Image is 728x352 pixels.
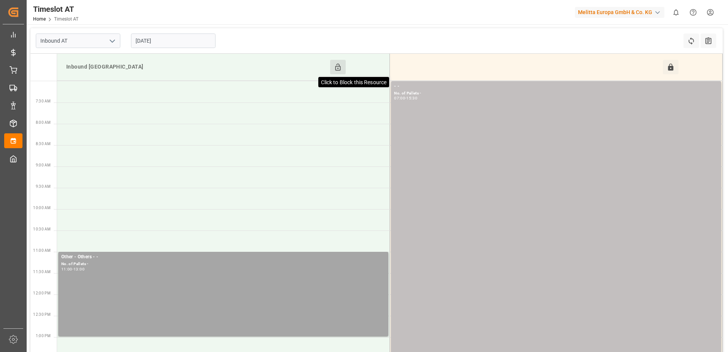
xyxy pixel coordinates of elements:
[72,267,73,271] div: -
[36,334,51,338] span: 1:00 PM
[36,142,51,146] span: 8:30 AM
[33,227,51,231] span: 10:30 AM
[33,16,46,22] a: Home
[33,248,51,253] span: 11:00 AM
[406,96,417,100] div: 15:30
[73,267,85,271] div: 13:00
[33,270,51,274] span: 11:30 AM
[106,35,118,47] button: open menu
[36,99,51,103] span: 7:30 AM
[131,34,216,48] input: DD-MM-YYYY
[36,163,51,167] span: 9:00 AM
[61,267,72,271] div: 11:00
[394,96,405,100] div: 07:00
[61,261,385,267] div: No. of Pallets -
[36,184,51,189] span: 9:30 AM
[575,7,664,18] div: Melitta Europa GmbH & Co. KG
[33,291,51,295] span: 12:00 PM
[685,4,702,21] button: Help Center
[667,4,685,21] button: show 0 new notifications
[61,253,385,261] div: Other - Others - -
[575,5,667,19] button: Melitta Europa GmbH & Co. KG
[33,3,78,15] div: Timeslot AT
[63,60,330,74] div: Inbound [GEOGRAPHIC_DATA]
[33,206,51,210] span: 10:00 AM
[36,120,51,125] span: 8:00 AM
[33,312,51,317] span: 12:30 PM
[405,96,406,100] div: -
[394,83,718,90] div: - -
[36,34,120,48] input: Type to search/select
[394,90,718,97] div: No. of Pallets -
